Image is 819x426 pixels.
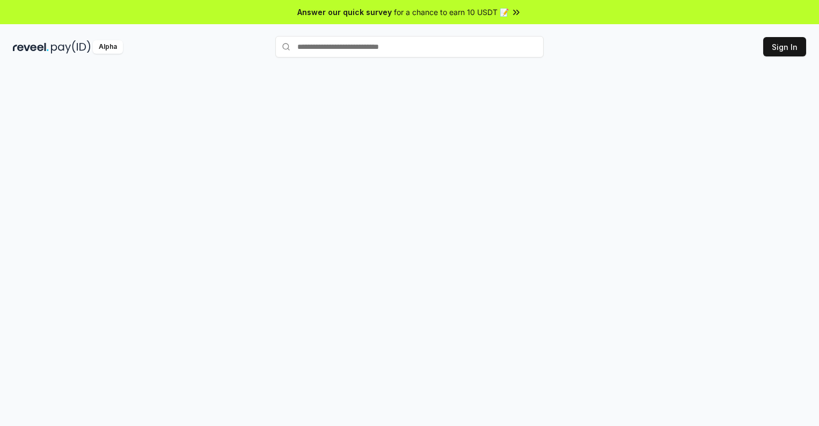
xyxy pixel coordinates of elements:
[51,40,91,54] img: pay_id
[13,40,49,54] img: reveel_dark
[763,37,806,56] button: Sign In
[93,40,123,54] div: Alpha
[297,6,392,18] span: Answer our quick survey
[394,6,509,18] span: for a chance to earn 10 USDT 📝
